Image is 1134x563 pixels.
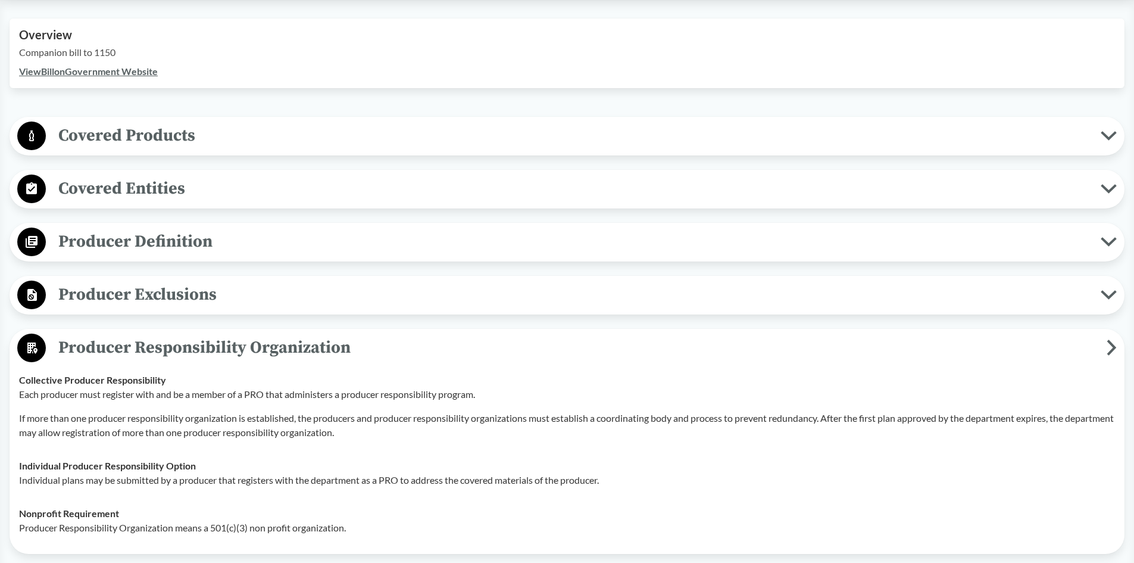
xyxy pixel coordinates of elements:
[19,460,196,471] strong: Individual Producer Responsibility Option
[14,227,1120,257] button: Producer Definition
[19,411,1115,440] p: If more than one producer responsibility organization is established, the producers and producer ...
[19,374,166,385] strong: Collective Producer Responsibility
[19,66,158,77] a: ViewBillonGovernment Website
[14,333,1120,363] button: Producer Responsibility Organization
[14,121,1120,151] button: Covered Products
[19,28,1115,42] h2: Overview
[19,473,1115,487] p: Individual plans may be submitted by a producer that registers with the department as a PRO to ad...
[46,175,1101,202] span: Covered Entities
[19,45,1115,60] p: Companion bill to 1150
[46,122,1101,149] span: Covered Products
[19,387,1115,402] p: Each producer must register with and be a member of a PRO that administers a producer responsibil...
[14,280,1120,310] button: Producer Exclusions
[46,228,1101,255] span: Producer Definition
[14,174,1120,204] button: Covered Entities
[19,521,1115,535] p: Producer Responsibility Organization means a 501(c)(3) non profit organization.
[46,334,1107,361] span: Producer Responsibility Organization
[46,281,1101,308] span: Producer Exclusions
[19,508,119,519] strong: Nonprofit Requirement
